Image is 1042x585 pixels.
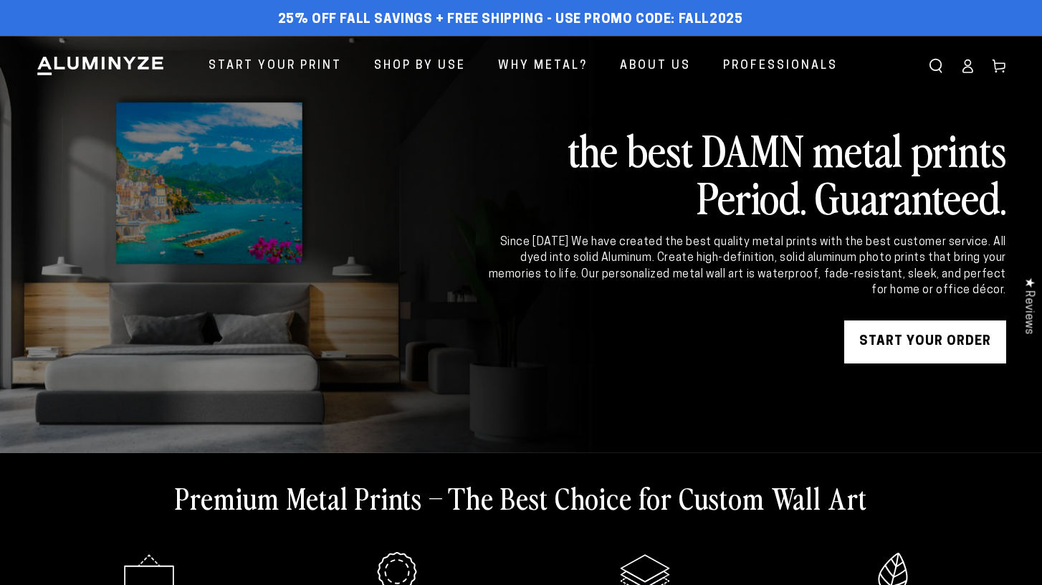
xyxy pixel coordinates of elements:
a: Start Your Print [198,47,353,85]
summary: Search our site [920,50,952,82]
h2: the best DAMN metal prints Period. Guaranteed. [486,125,1006,220]
a: Why Metal? [487,47,598,85]
div: Click to open Judge.me floating reviews tab [1015,266,1042,346]
span: Start Your Print [209,56,342,77]
img: Aluminyze [36,55,165,77]
span: Why Metal? [498,56,588,77]
span: Professionals [723,56,838,77]
div: Since [DATE] We have created the best quality metal prints with the best customer service. All dy... [486,234,1006,299]
a: Professionals [712,47,849,85]
span: Shop By Use [374,56,466,77]
a: Shop By Use [363,47,477,85]
a: About Us [609,47,702,85]
h2: Premium Metal Prints – The Best Choice for Custom Wall Art [175,479,867,516]
a: START YOUR Order [844,320,1006,363]
span: About Us [620,56,691,77]
span: 25% off FALL Savings + Free Shipping - Use Promo Code: FALL2025 [278,12,743,28]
